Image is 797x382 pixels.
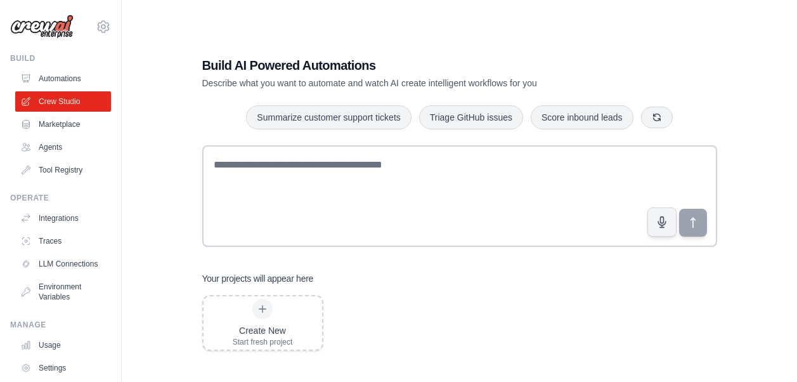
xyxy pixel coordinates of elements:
div: Start fresh project [233,337,293,347]
a: Usage [15,335,111,355]
div: Operate [10,193,111,203]
button: Click to speak your automation idea [647,207,677,237]
a: Environment Variables [15,277,111,307]
a: Marketplace [15,114,111,135]
button: Score inbound leads [531,105,633,129]
a: LLM Connections [15,254,111,274]
button: Summarize customer support tickets [246,105,411,129]
a: Agents [15,137,111,157]
a: Traces [15,231,111,251]
h3: Your projects will appear here [202,272,314,285]
div: Create New [233,324,293,337]
p: Describe what you want to automate and watch AI create intelligent workflows for you [202,77,628,89]
a: Integrations [15,208,111,228]
button: Get new suggestions [641,107,673,128]
div: Build [10,53,111,63]
a: Tool Registry [15,160,111,180]
a: Settings [15,358,111,378]
img: Logo [10,15,74,39]
a: Automations [15,69,111,89]
a: Crew Studio [15,91,111,112]
h1: Build AI Powered Automations [202,56,628,74]
button: Triage GitHub issues [419,105,523,129]
div: Manage [10,320,111,330]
